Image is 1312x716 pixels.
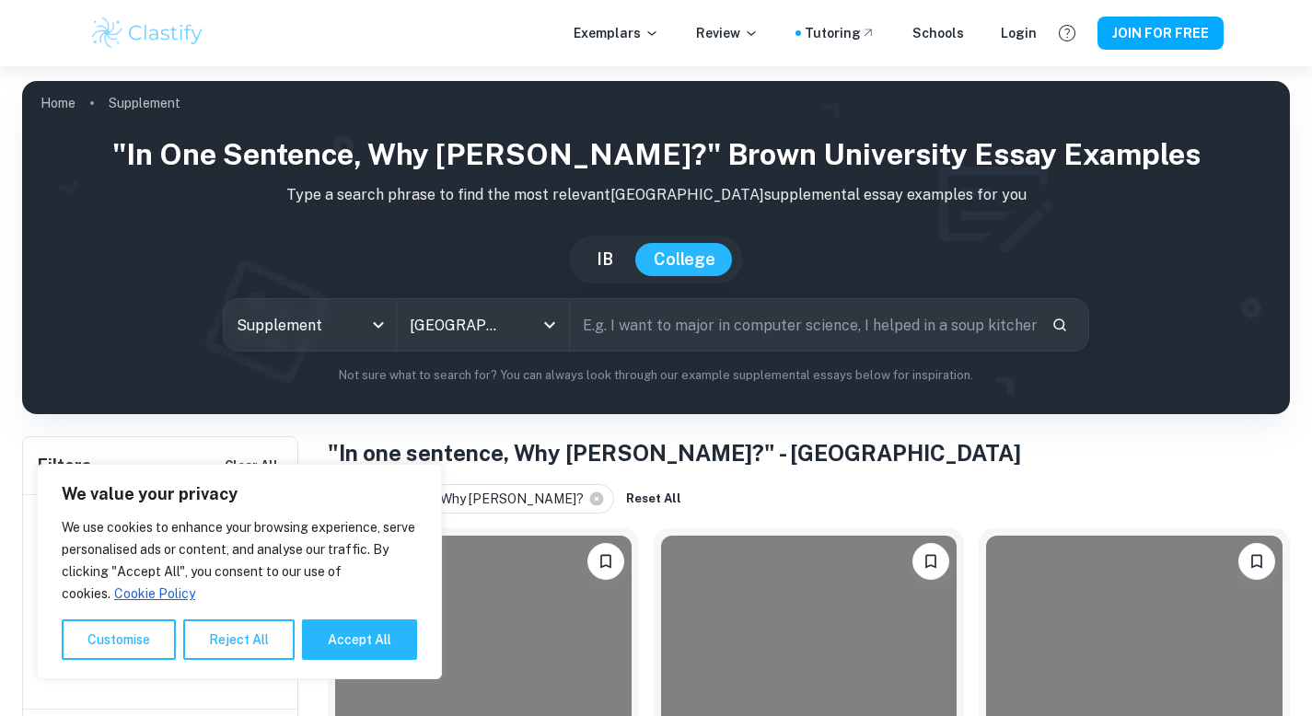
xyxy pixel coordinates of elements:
[220,452,283,479] button: Clear All
[805,23,876,43] a: Tutoring
[41,90,75,116] a: Home
[1044,309,1075,341] button: Search
[574,23,659,43] p: Exemplars
[62,619,176,660] button: Customise
[621,485,686,513] button: Reset All
[38,453,91,479] h6: Filters
[537,312,563,338] button: Open
[1051,17,1083,49] button: Help and Feedback
[37,133,1275,177] h1: "In one sentence, Why [PERSON_NAME]?" Brown University Essay Examples
[22,81,1290,414] img: profile cover
[302,619,417,660] button: Accept All
[113,585,196,602] a: Cookie Policy
[62,516,417,605] p: We use cookies to enhance your browsing experience, serve personalised ads or content, and analys...
[912,543,949,580] button: Please log in to bookmark exemplars
[340,489,592,509] span: In one sentence, Why [PERSON_NAME]?
[578,243,632,276] button: IB
[37,184,1275,206] p: Type a search phrase to find the most relevant [GEOGRAPHIC_DATA] supplemental essay examples for you
[109,93,180,113] p: Supplement
[587,543,624,580] button: Please log in to bookmark exemplars
[328,436,1290,469] h1: "In one sentence, Why [PERSON_NAME]?" - [GEOGRAPHIC_DATA]
[89,15,206,52] img: Clastify logo
[62,483,417,505] p: We value your privacy
[1238,543,1275,580] button: Please log in to bookmark exemplars
[696,23,759,43] p: Review
[183,619,295,660] button: Reject All
[37,366,1275,385] p: Not sure what to search for? You can always look through our example supplemental essays below fo...
[570,299,1038,351] input: E.g. I want to major in computer science, I helped in a soup kitchen, I want to join the debate t...
[1001,23,1037,43] a: Login
[224,299,396,351] div: Supplement
[328,484,614,514] div: In one sentence, Why [PERSON_NAME]?
[912,23,964,43] a: Schools
[37,464,442,679] div: We value your privacy
[1097,17,1224,50] button: JOIN FOR FREE
[635,243,734,276] button: College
